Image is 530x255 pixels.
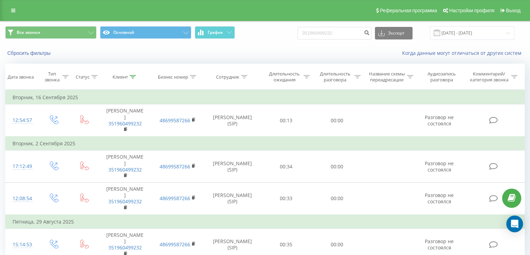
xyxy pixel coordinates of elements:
[8,74,34,80] div: Дата звонка
[369,71,405,83] div: Название схемы переадресации
[216,74,239,80] div: Сотрудник
[108,198,142,205] a: 351960499232
[204,183,261,215] td: [PERSON_NAME] (SIP)
[506,8,521,13] span: Выход
[99,151,151,183] td: [PERSON_NAME]
[298,27,371,39] input: Поиск по номеру
[160,241,190,248] a: 48699587266
[204,104,261,137] td: [PERSON_NAME] (SIP)
[6,137,525,151] td: Вторник, 2 Сентября 2025
[449,8,494,13] span: Настройки профиля
[267,71,302,83] div: Длительность ожидания
[13,238,31,252] div: 15:14:53
[261,104,312,137] td: 00:13
[375,27,413,39] button: Экспорт
[13,114,31,127] div: 12:54:57
[5,26,97,39] button: Все звонки
[261,183,312,215] td: 00:33
[208,30,223,35] span: График
[113,74,128,80] div: Клиент
[261,151,312,183] td: 00:34
[76,74,90,80] div: Статус
[318,71,353,83] div: Длительность разговора
[402,50,525,56] a: Когда данные могут отличаться от других систем
[312,104,362,137] td: 00:00
[421,71,462,83] div: Аудиозапись разговора
[99,183,151,215] td: [PERSON_NAME]
[100,26,191,39] button: Основной
[160,117,190,124] a: 48699587266
[312,183,362,215] td: 00:00
[425,114,454,127] span: Разговор не состоялся
[6,215,525,229] td: Пятница, 29 Августа 2025
[195,26,235,39] button: График
[44,71,60,83] div: Тип звонка
[312,151,362,183] td: 00:00
[158,74,188,80] div: Бизнес номер
[13,192,31,205] div: 12:08:54
[108,244,142,251] a: 351960499232
[506,216,523,232] div: Open Intercom Messenger
[99,104,151,137] td: [PERSON_NAME]
[160,195,190,202] a: 48699587266
[425,238,454,251] span: Разговор не состоялся
[425,192,454,205] span: Разговор не состоялся
[380,8,437,13] span: Реферальная программа
[469,71,509,83] div: Комментарий/категория звонка
[108,166,142,173] a: 351960499232
[204,151,261,183] td: [PERSON_NAME] (SIP)
[160,163,190,170] a: 48699587266
[17,30,40,35] span: Все звонки
[6,90,525,104] td: Вторник, 16 Сентября 2025
[5,50,54,56] button: Сбросить фильтры
[108,120,142,127] a: 351960499232
[13,160,31,173] div: 17:12:49
[425,160,454,173] span: Разговор не состоялся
